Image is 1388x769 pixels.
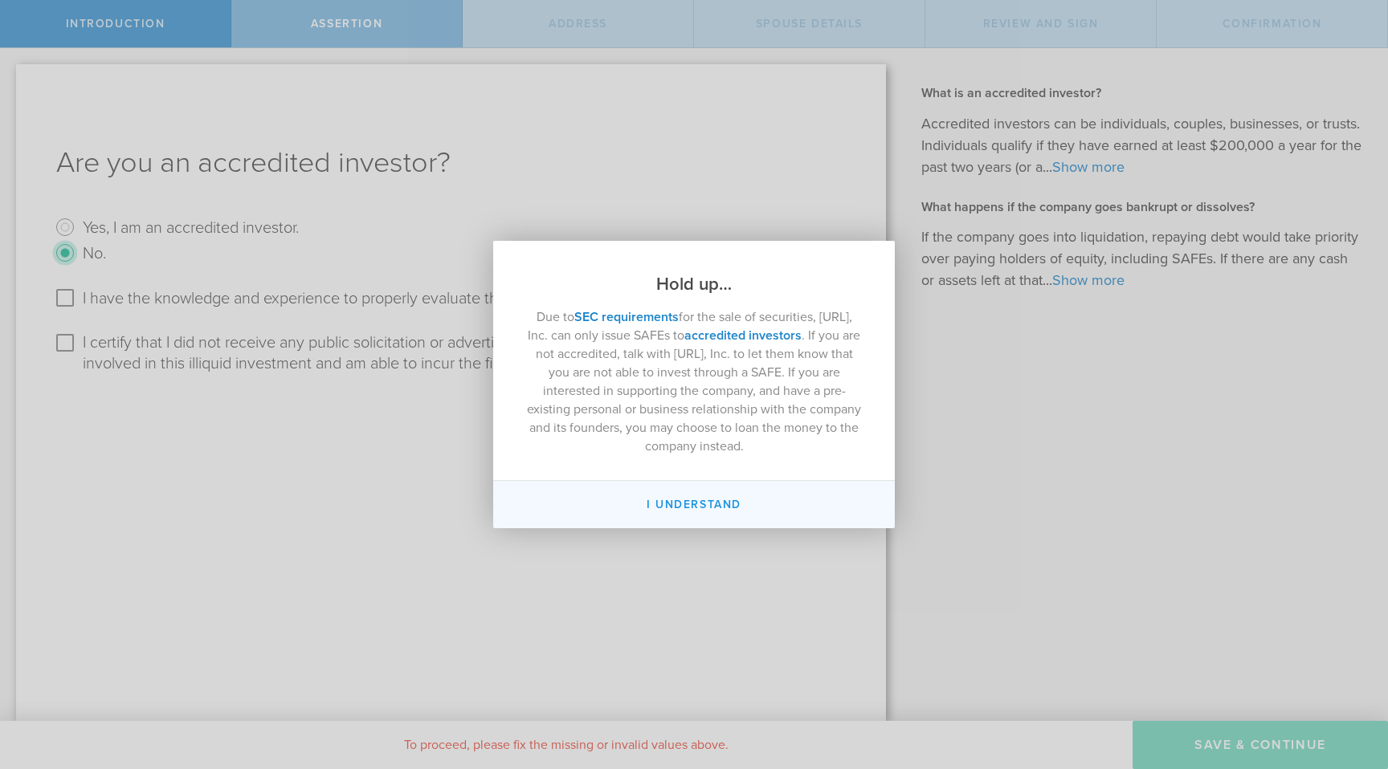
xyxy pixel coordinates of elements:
[493,481,895,528] button: I Understand
[493,241,895,296] h2: Hold up…
[1308,644,1388,721] iframe: Chat Widget
[574,309,679,325] a: SEC requirements
[684,328,802,344] a: accredited investors
[525,308,863,456] p: Due to for the sale of securities, [URL], Inc. can only issue SAFEs to . If you are not accredite...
